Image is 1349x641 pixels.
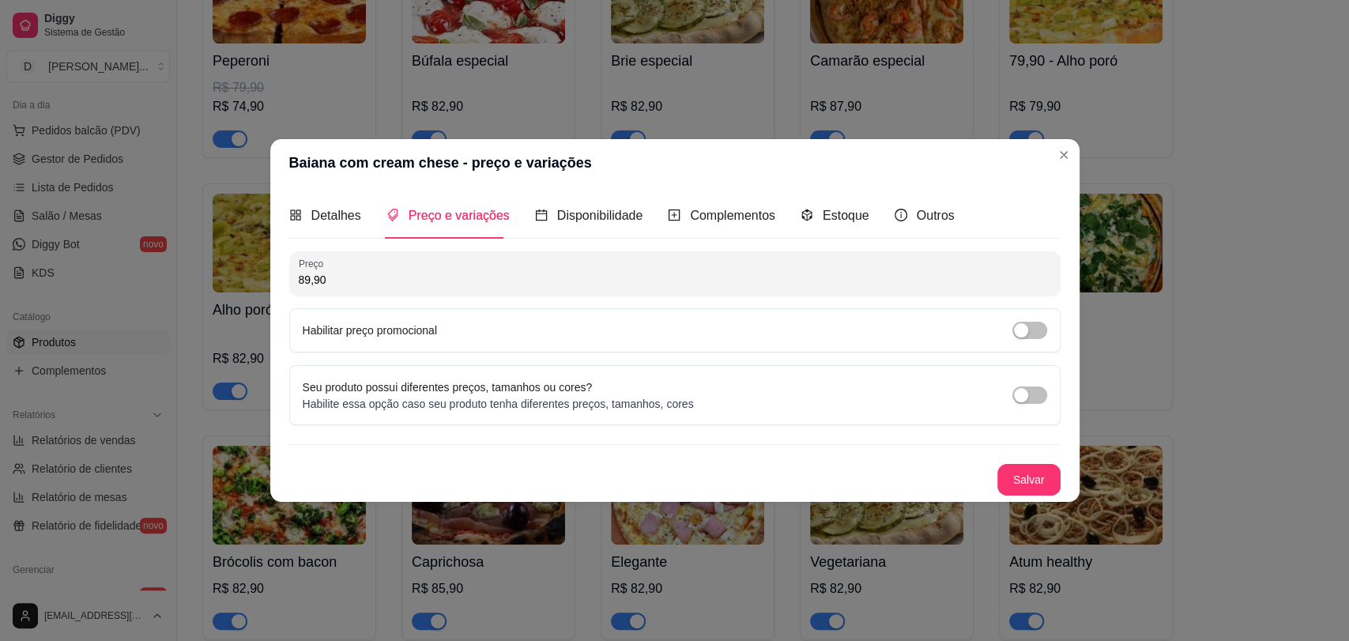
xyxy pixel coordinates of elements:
[997,464,1061,496] button: Salvar
[303,324,437,337] label: Habilitar preço promocional
[270,139,1080,187] header: Baiana com cream chese - preço e variações
[668,209,680,221] span: plus-square
[311,209,361,222] span: Detalhes
[303,381,593,394] label: Seu produto possui diferentes preços, tamanhos ou cores?
[801,209,813,221] span: code-sandbox
[557,209,643,222] span: Disponibilidade
[690,209,775,222] span: Complementos
[303,396,694,412] p: Habilite essa opção caso seu produto tenha diferentes preços, tamanhos, cores
[917,209,955,222] span: Outros
[299,272,1051,288] input: Preço
[1051,142,1076,168] button: Close
[299,257,329,270] label: Preço
[895,209,907,221] span: info-circle
[386,209,399,221] span: tags
[289,209,302,221] span: appstore
[535,209,548,221] span: calendar
[823,209,869,222] span: Estoque
[409,209,510,222] span: Preço e variações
